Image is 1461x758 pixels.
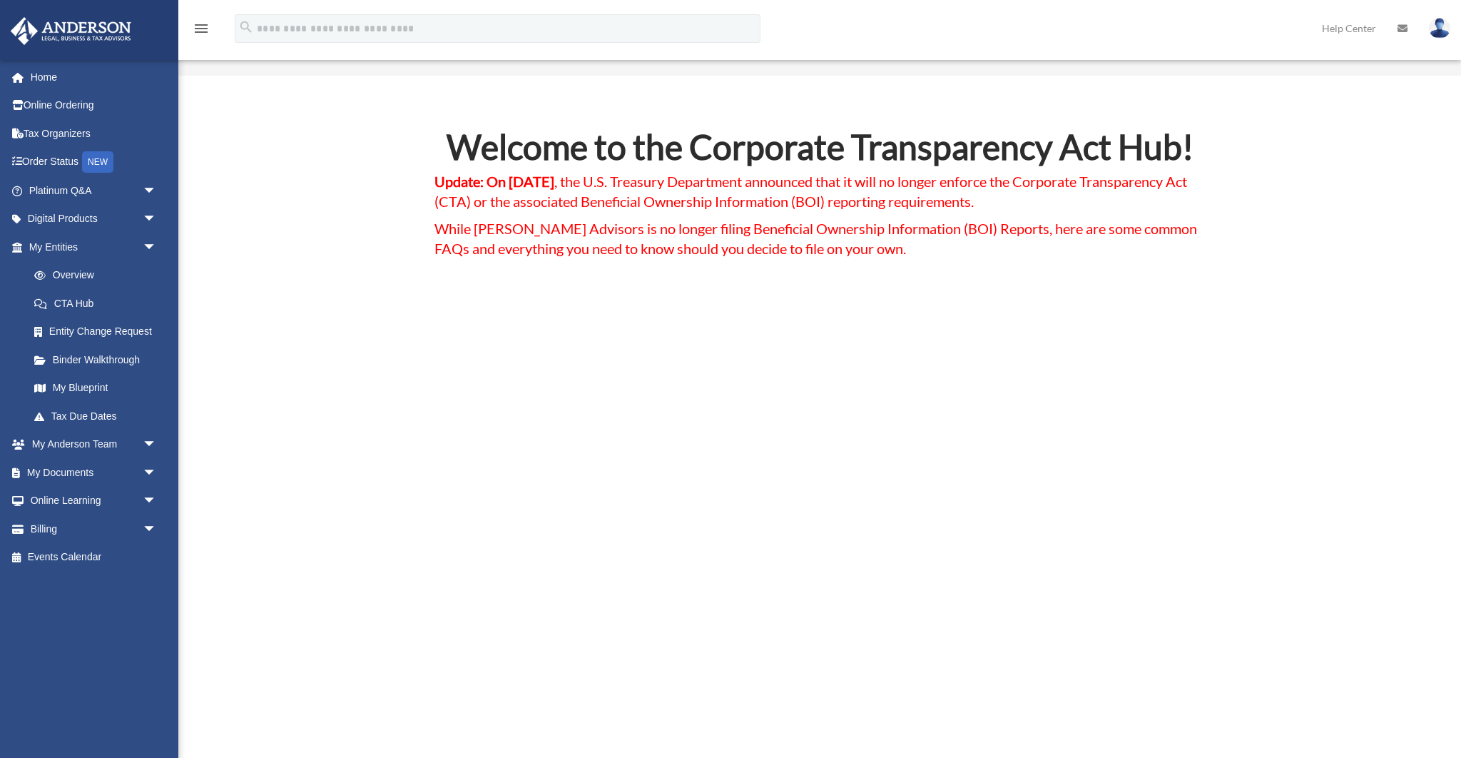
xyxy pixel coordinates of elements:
[434,173,1187,210] span: , the U.S. Treasury Department announced that it will no longer enforce the Corporate Transparenc...
[143,205,171,234] span: arrow_drop_down
[143,515,171,544] span: arrow_drop_down
[143,233,171,262] span: arrow_drop_down
[143,458,171,487] span: arrow_drop_down
[10,233,178,261] a: My Entitiesarrow_drop_down
[10,63,178,91] a: Home
[10,205,178,233] a: Digital Productsarrow_drop_down
[10,487,178,515] a: Online Learningarrow_drop_down
[10,176,178,205] a: Platinum Q&Aarrow_drop_down
[20,261,178,290] a: Overview
[20,289,171,318] a: CTA Hub
[434,220,1197,257] span: While [PERSON_NAME] Advisors is no longer filing Beneficial Ownership Information (BOI) Reports, ...
[20,318,178,346] a: Entity Change Request
[143,487,171,516] span: arrow_drop_down
[10,430,178,459] a: My Anderson Teamarrow_drop_down
[193,25,210,37] a: menu
[10,119,178,148] a: Tax Organizers
[82,151,113,173] div: NEW
[10,458,178,487] a: My Documentsarrow_drop_down
[10,543,178,572] a: Events Calendar
[20,345,178,374] a: Binder Walkthrough
[238,19,254,35] i: search
[143,176,171,206] span: arrow_drop_down
[20,374,178,403] a: My Blueprint
[434,173,554,190] strong: Update: On [DATE]
[10,148,178,177] a: Order StatusNEW
[1429,18,1450,39] img: User Pic
[6,17,136,45] img: Anderson Advisors Platinum Portal
[434,130,1205,171] h2: Welcome to the Corporate Transparency Act Hub!
[20,402,178,430] a: Tax Due Dates
[10,91,178,120] a: Online Ordering
[511,287,1128,634] iframe: Corporate Transparency Act Shocker: Treasury Announces Major Updates!
[10,515,178,543] a: Billingarrow_drop_down
[193,20,210,37] i: menu
[143,430,171,460] span: arrow_drop_down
